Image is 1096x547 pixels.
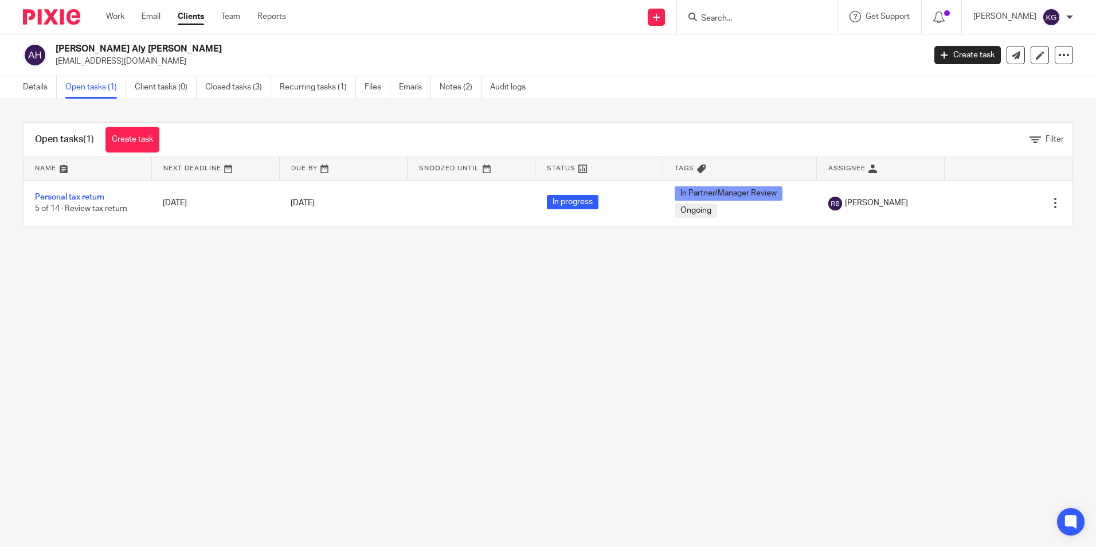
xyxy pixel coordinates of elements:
[675,186,782,201] span: In Partner/Manager Review
[291,199,315,207] span: [DATE]
[845,197,908,209] span: [PERSON_NAME]
[675,165,694,171] span: Tags
[178,11,204,22] a: Clients
[440,76,482,99] a: Notes (2)
[221,11,240,22] a: Team
[419,165,479,171] span: Snoozed Until
[257,11,286,22] a: Reports
[828,197,842,210] img: svg%3E
[1046,135,1064,143] span: Filter
[1042,8,1060,26] img: svg%3E
[205,76,271,99] a: Closed tasks (3)
[700,14,803,24] input: Search
[56,56,917,67] p: [EMAIL_ADDRESS][DOMAIN_NAME]
[547,165,576,171] span: Status
[490,76,534,99] a: Audit logs
[135,76,197,99] a: Client tasks (0)
[365,76,390,99] a: Files
[934,46,1001,64] a: Create task
[23,43,47,67] img: svg%3E
[866,13,910,21] span: Get Support
[23,9,80,25] img: Pixie
[151,180,279,226] td: [DATE]
[280,76,356,99] a: Recurring tasks (1)
[106,11,124,22] a: Work
[142,11,161,22] a: Email
[547,195,598,209] span: In progress
[35,205,127,213] span: 5 of 14 · Review tax return
[83,135,94,144] span: (1)
[23,76,57,99] a: Details
[675,204,717,218] span: Ongoing
[35,193,104,201] a: Personal tax return
[65,76,126,99] a: Open tasks (1)
[399,76,431,99] a: Emails
[973,11,1036,22] p: [PERSON_NAME]
[56,43,745,55] h2: [PERSON_NAME] Aly [PERSON_NAME]
[105,127,159,153] a: Create task
[35,134,94,146] h1: Open tasks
